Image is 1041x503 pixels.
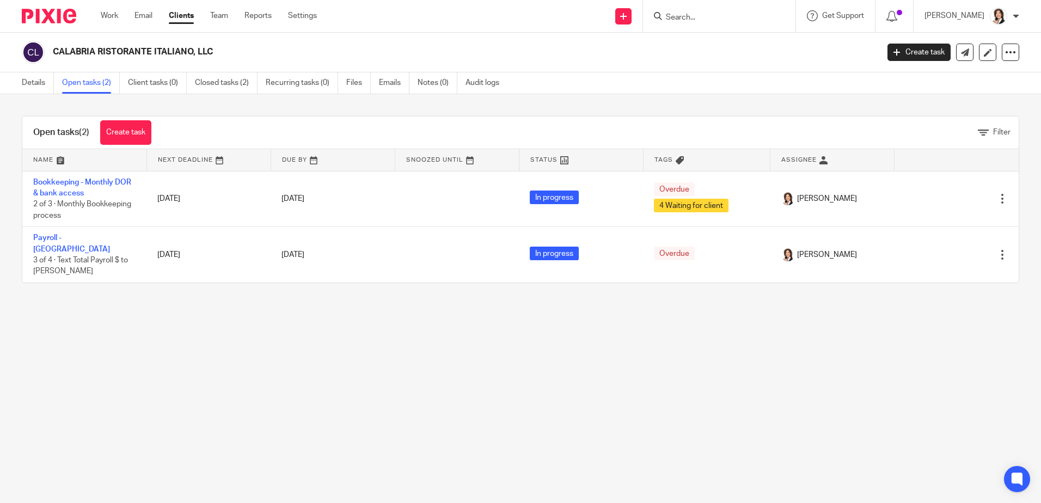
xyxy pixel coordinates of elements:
[406,157,463,163] span: Snoozed Until
[781,192,794,205] img: BW%20Website%203%20-%20square.jpg
[654,157,673,163] span: Tags
[797,193,857,204] span: [PERSON_NAME]
[79,128,89,137] span: (2)
[244,10,272,21] a: Reports
[530,247,579,260] span: In progress
[169,10,194,21] a: Clients
[33,179,131,197] a: Bookkeeping - Monthly DOR & bank access
[128,72,187,94] a: Client tasks (0)
[418,72,457,94] a: Notes (0)
[22,9,76,23] img: Pixie
[53,46,707,58] h2: CALABRIA RISTORANTE ITALIANO, LLC
[466,72,507,94] a: Audit logs
[22,72,54,94] a: Details
[797,249,857,260] span: [PERSON_NAME]
[654,182,695,196] span: Overdue
[990,8,1007,25] img: BW%20Website%203%20-%20square.jpg
[665,13,763,23] input: Search
[22,41,45,64] img: svg%3E
[100,120,151,145] a: Create task
[33,234,110,253] a: Payroll - [GEOGRAPHIC_DATA]
[210,10,228,21] a: Team
[924,10,984,21] p: [PERSON_NAME]
[195,72,258,94] a: Closed tasks (2)
[62,72,120,94] a: Open tasks (2)
[266,72,338,94] a: Recurring tasks (0)
[822,12,864,20] span: Get Support
[530,157,558,163] span: Status
[379,72,409,94] a: Emails
[146,171,271,227] td: [DATE]
[281,251,304,259] span: [DATE]
[134,10,152,21] a: Email
[654,199,728,212] span: 4 Waiting for client
[530,191,579,204] span: In progress
[146,227,271,283] td: [DATE]
[288,10,317,21] a: Settings
[993,128,1011,136] span: Filter
[654,247,695,260] span: Overdue
[33,256,128,275] span: 3 of 4 · Text Total Payroll $ to [PERSON_NAME]
[33,127,89,138] h1: Open tasks
[781,248,794,261] img: BW%20Website%203%20-%20square.jpg
[346,72,371,94] a: Files
[281,195,304,203] span: [DATE]
[887,44,951,61] a: Create task
[101,10,118,21] a: Work
[33,200,131,219] span: 2 of 3 · Monthly Bookkeeping process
